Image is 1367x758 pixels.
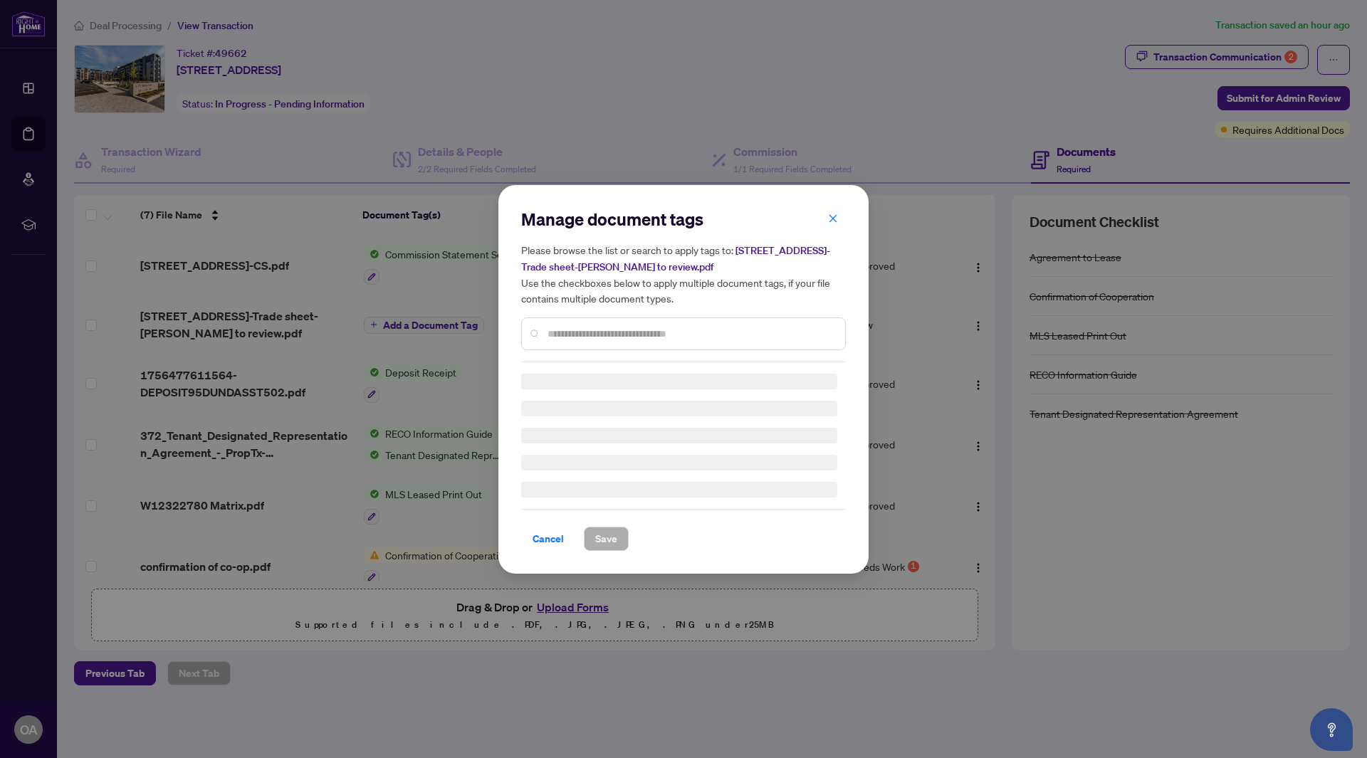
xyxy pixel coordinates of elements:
[584,527,629,551] button: Save
[521,244,830,273] span: [STREET_ADDRESS]-Trade sheet-[PERSON_NAME] to review.pdf
[521,208,846,231] h2: Manage document tags
[521,527,575,551] button: Cancel
[533,527,564,550] span: Cancel
[828,213,838,223] span: close
[521,242,846,306] h5: Please browse the list or search to apply tags to: Use the checkboxes below to apply multiple doc...
[1310,708,1353,751] button: Open asap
